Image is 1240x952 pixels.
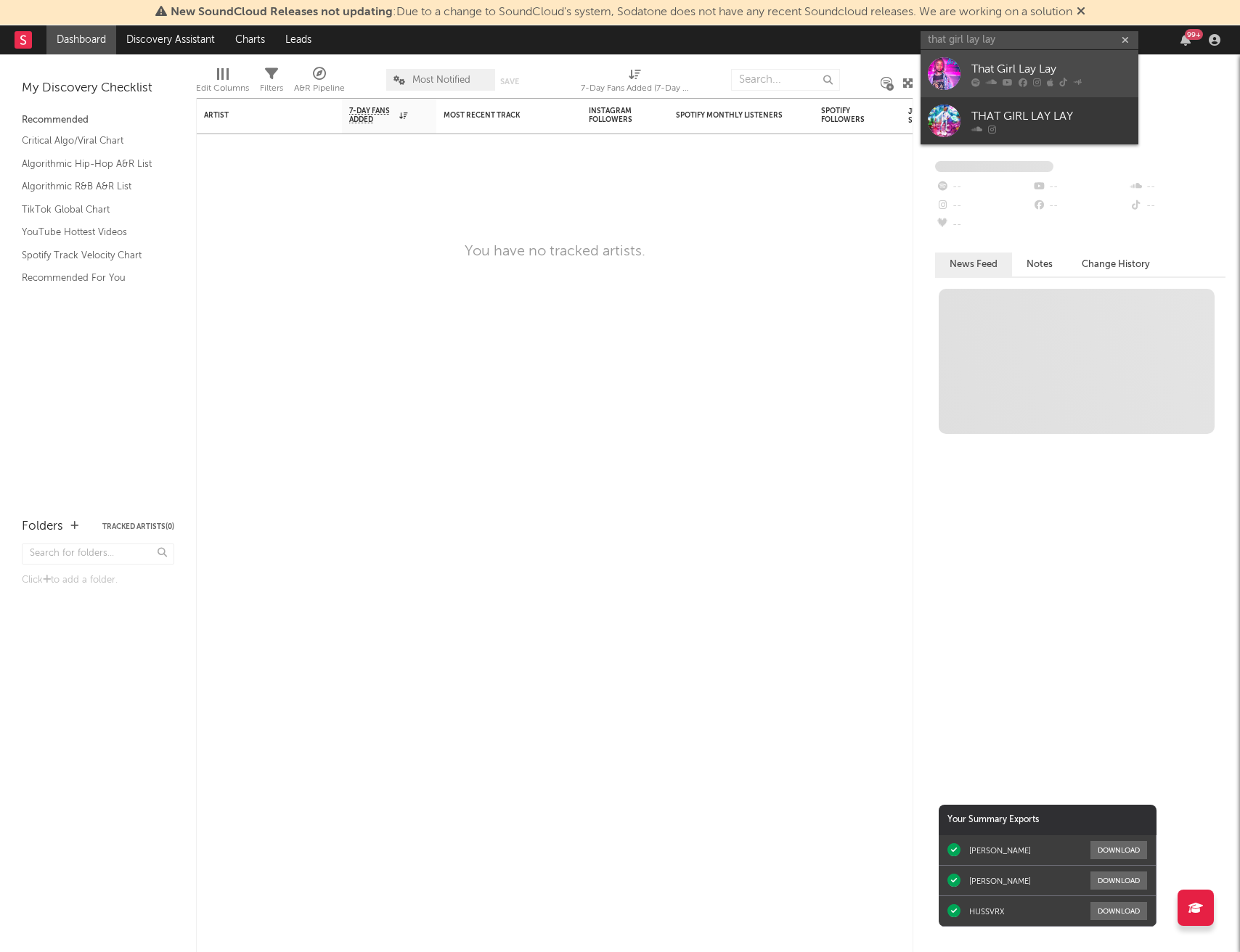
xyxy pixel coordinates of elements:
div: Most Recent Track [444,111,552,120]
a: TikTok Global Chart [22,202,160,218]
button: News Feed [935,253,1012,276]
a: Discovery Assistant [116,25,225,54]
div: A&R Pipeline [294,62,345,104]
div: Jump Score [908,107,945,125]
input: Search... [731,69,840,91]
div: Instagram Followers [589,107,640,124]
a: THAT GIRL LAY LAY [921,97,1138,144]
div: THAT GIRL LAY LAY [971,107,1131,125]
a: Dashboard [46,25,116,54]
button: Tracked Artists(0) [102,523,174,530]
div: Click to add a folder. [22,572,174,589]
button: 99+ [1180,34,1191,46]
div: A&R Pipeline [294,80,345,97]
span: Most Notified [412,75,470,85]
div: Filters [260,62,283,104]
span: 7-Day Fans Added [349,107,396,124]
button: Save [500,78,519,86]
a: Spotify Track Velocity Chart [22,247,160,263]
div: You have no tracked artists. [465,243,645,260]
div: 7-Day Fans Added (7-Day Fans Added) [581,80,690,97]
div: -- [1129,197,1225,216]
span: Fans Added by Platform [935,161,1053,172]
div: -- [1032,178,1128,197]
span: Dismiss [1077,7,1085,18]
div: Your Summary Exports [939,805,1157,835]
div: Recommended [22,112,174,129]
a: Algorithmic Hip-Hop A&R List [22,156,160,172]
div: My Discovery Checklist [22,80,174,97]
div: -- [935,197,1032,216]
div: 99 + [1185,29,1203,40]
div: Spotify Monthly Listeners [676,111,785,120]
a: Charts [225,25,275,54]
button: Download [1090,841,1147,859]
div: -- [935,178,1032,197]
button: Change History [1067,253,1164,276]
div: Edit Columns [196,80,249,97]
div: Spotify Followers [821,107,872,124]
a: Algorithmic R&B A&R List [22,178,160,194]
a: Recommended For You [22,270,160,286]
div: [PERSON_NAME] [969,845,1031,855]
div: Filters [260,80,283,97]
div: HUSSVRX [969,906,1005,916]
span: : Due to a change to SoundCloud's system, Sodatone does not have any recent Soundcloud releases. ... [171,7,1072,18]
span: New SoundCloud Releases not updating [171,7,393,18]
div: -- [935,216,1032,234]
div: Folders [22,518,63,535]
input: Search for artists [921,31,1138,49]
div: [PERSON_NAME] [969,876,1031,886]
a: That Girl Lay Lay [921,50,1138,97]
a: Critical Algo/Viral Chart [22,133,160,149]
button: Download [1090,871,1147,890]
button: Download [1090,902,1147,920]
button: Notes [1012,253,1067,276]
div: Edit Columns [196,62,249,104]
a: YouTube Hottest Videos [22,224,160,240]
div: -- [1129,178,1225,197]
div: Artist [204,111,313,120]
div: 7-Day Fans Added (7-Day Fans Added) [581,62,690,104]
a: Leads [275,25,322,54]
div: That Girl Lay Lay [971,60,1131,78]
div: -- [1032,197,1128,216]
input: Search for folders... [22,543,174,565]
